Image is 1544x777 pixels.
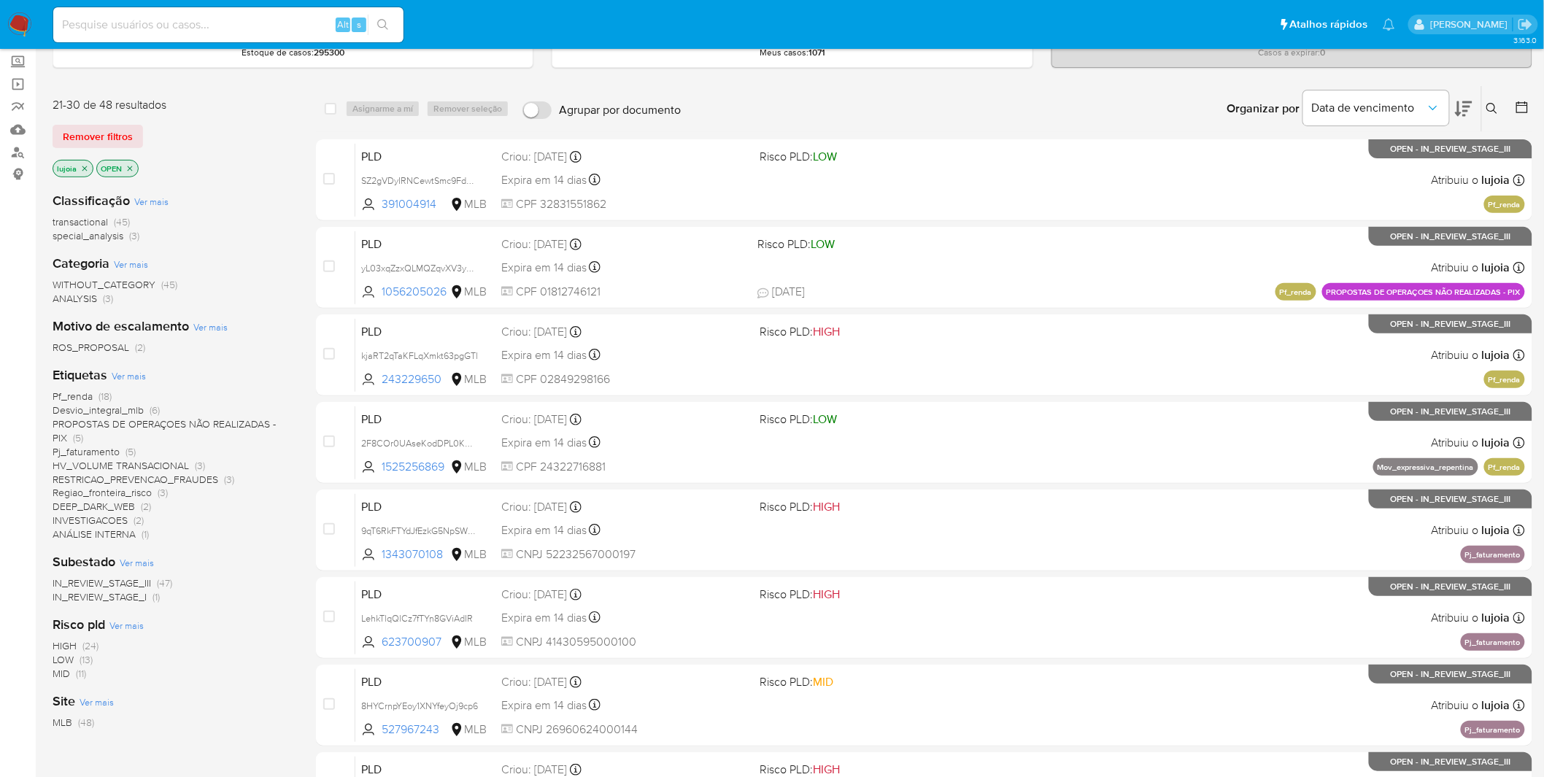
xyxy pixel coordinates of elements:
span: Atalhos rápidos [1290,17,1368,32]
span: Alt [337,18,349,31]
span: s [357,18,361,31]
a: Notificações [1383,18,1395,31]
span: 3.163.0 [1513,34,1537,46]
button: search-icon [368,15,398,35]
a: Sair [1518,17,1533,32]
p: igor.silva@mercadolivre.com [1430,18,1513,31]
input: Pesquise usuários ou casos... [53,15,404,34]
